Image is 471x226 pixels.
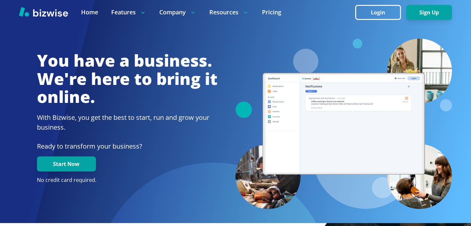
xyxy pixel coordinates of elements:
p: Ready to transform your business? [37,141,218,151]
a: Login [355,9,406,16]
p: No credit card required. [37,177,218,184]
button: Sign Up [406,5,452,20]
h1: You have a business. We're here to bring it online. [37,52,218,106]
a: Pricing [262,8,281,16]
p: Company [159,8,196,16]
button: Start Now [37,156,96,171]
p: Features [111,8,146,16]
h2: With Bizwise, you get the best to start, run and grow your business. [37,113,218,132]
button: Login [355,5,401,20]
a: Sign Up [406,9,452,16]
p: Resources [209,8,249,16]
img: Bizwise Logo [19,7,68,17]
a: Start Now [37,161,96,167]
a: Home [81,8,98,16]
